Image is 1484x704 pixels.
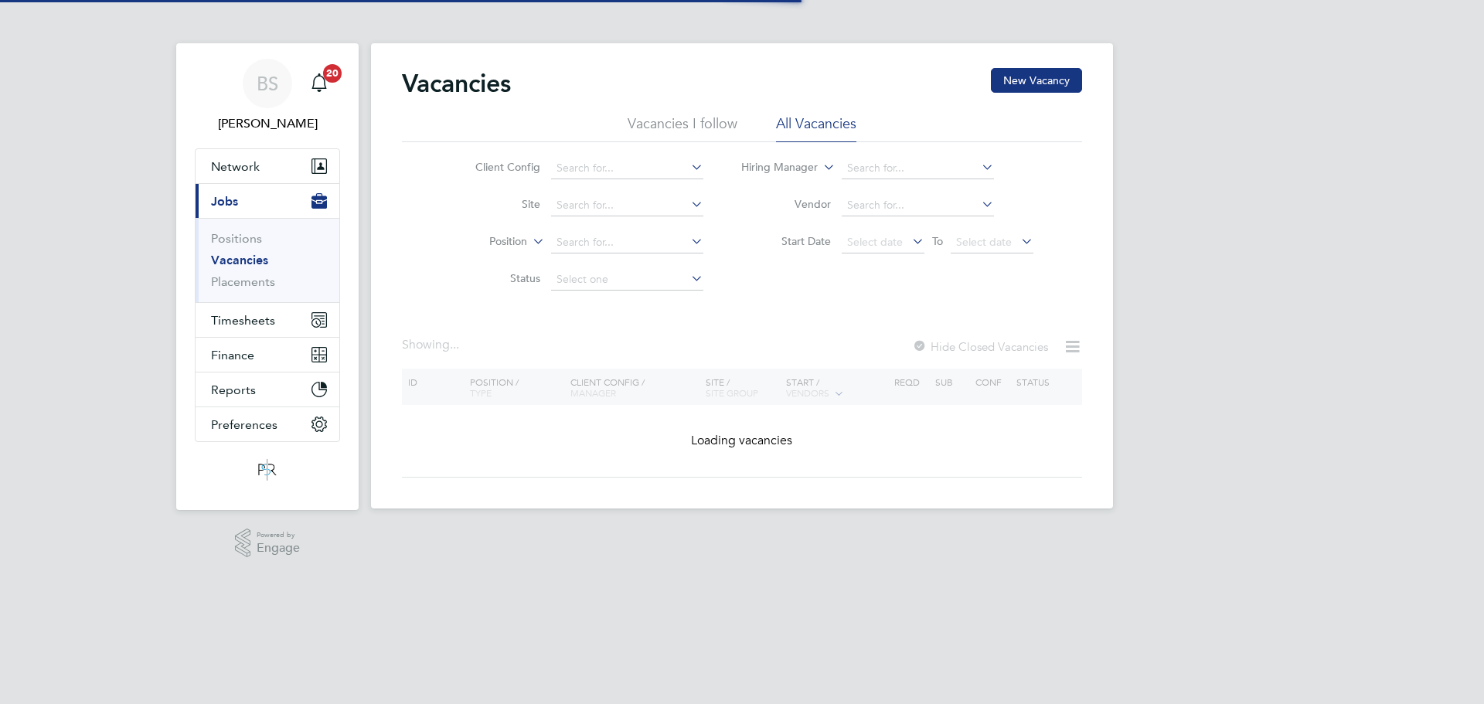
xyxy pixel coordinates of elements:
a: Positions [211,231,262,246]
button: Network [196,149,339,183]
input: Search for... [842,195,994,216]
a: Vacancies [211,253,268,267]
span: Preferences [211,417,277,432]
a: Powered byEngage [235,529,301,558]
nav: Main navigation [176,43,359,510]
button: Preferences [196,407,339,441]
span: 20 [323,64,342,83]
span: Jobs [211,194,238,209]
button: Timesheets [196,303,339,337]
a: Go to home page [195,457,340,482]
a: BS[PERSON_NAME] [195,59,340,133]
label: Client Config [451,160,540,174]
label: Hiring Manager [729,160,818,175]
li: Vacancies I follow [628,114,737,142]
span: Network [211,159,260,174]
li: All Vacancies [776,114,856,142]
span: Select date [847,235,903,249]
label: Vendor [742,197,831,211]
button: Finance [196,338,339,372]
label: Site [451,197,540,211]
button: New Vacancy [991,68,1082,93]
span: Finance [211,348,254,362]
span: Select date [956,235,1012,249]
img: psrsolutions-logo-retina.png [254,457,281,482]
label: Position [438,234,527,250]
span: Reports [211,383,256,397]
input: Search for... [551,195,703,216]
span: ... [450,337,459,352]
span: Beth Seddon [195,114,340,133]
input: Search for... [551,158,703,179]
a: 20 [304,59,335,108]
span: Engage [257,542,300,555]
input: Search for... [551,232,703,253]
span: Timesheets [211,313,275,328]
label: Start Date [742,234,831,248]
button: Reports [196,372,339,406]
label: Hide Closed Vacancies [912,339,1048,354]
label: Status [451,271,540,285]
span: Powered by [257,529,300,542]
a: Placements [211,274,275,289]
input: Search for... [842,158,994,179]
h2: Vacancies [402,68,511,99]
span: BS [257,73,278,94]
span: To [927,231,948,251]
input: Select one [551,269,703,291]
div: Jobs [196,218,339,302]
div: Showing [402,337,462,353]
button: Jobs [196,184,339,218]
